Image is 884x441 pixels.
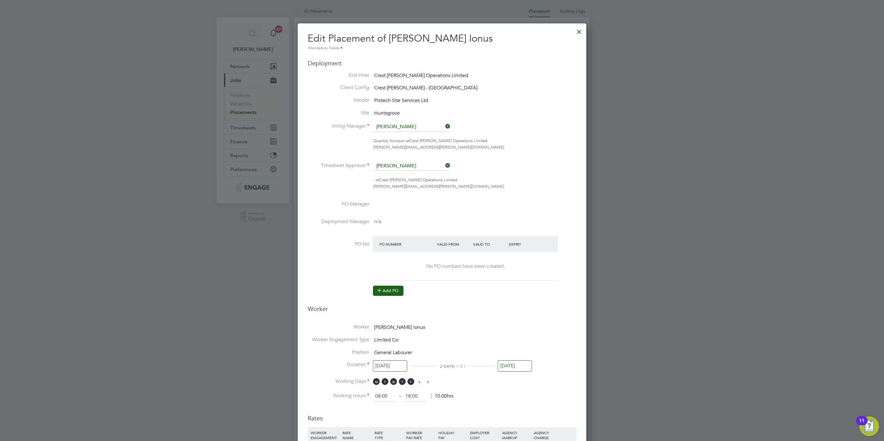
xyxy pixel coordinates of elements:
div: PO Number [378,239,436,250]
button: Add PO [373,286,403,296]
label: Client Config [308,84,369,91]
label: Timesheet Approver [308,162,369,169]
span: - at [373,177,379,182]
label: Site [308,110,369,116]
label: Worker Engagement Type [308,337,369,343]
h3: Deployment [308,59,576,67]
h3: Worker [308,305,576,318]
span: ‐ [398,393,402,399]
input: Select one [498,360,532,372]
label: End Hirer [308,72,369,79]
span: Protech Site Services Ltd [374,97,428,104]
div: No PO numbers have been created. [379,263,552,270]
button: Open Resource Center, 11 new notifications [859,416,879,436]
span: Crest [PERSON_NAME] Operations Limited [409,138,487,143]
input: 17:00 [403,391,427,402]
span: W [390,378,397,385]
input: Search for... [374,122,450,132]
span: [PERSON_NAME][EMAIL_ADDRESS][PERSON_NAME][DOMAIN_NAME] [373,184,504,189]
span: Crest [PERSON_NAME] Operations Limited [374,72,468,79]
span: [PERSON_NAME] Ionus [374,324,425,330]
h3: Rates [308,408,576,422]
span: Edit Placement of [PERSON_NAME] Ionus [308,32,493,44]
label: Deployment Manager [308,218,369,225]
div: Valid From [436,239,472,250]
label: Working Days [308,378,369,385]
input: Select one [373,360,407,372]
label: Working Hours [308,393,369,399]
label: Worker [308,324,369,330]
span: F [407,378,414,385]
label: Position [308,349,369,356]
label: PO Manager [308,201,369,207]
div: [PERSON_NAME][EMAIL_ADDRESS][PERSON_NAME][DOMAIN_NAME] [373,144,576,151]
span: ( + 0 ) [454,363,465,369]
span: Limited Co [374,337,398,343]
label: PO No [308,241,369,247]
div: Mandatory Fields [308,45,576,52]
span: M [373,378,380,385]
label: Duration [308,361,369,368]
label: Hiring Manager [308,123,369,129]
input: 08:00 [373,391,397,402]
span: 2 DAYS [440,364,454,369]
input: Search for... [374,161,450,171]
span: S [425,378,432,385]
div: Expiry [507,239,543,250]
span: S [416,378,423,385]
span: Crest [PERSON_NAME] Operations Limited [379,177,457,182]
span: T [382,378,388,385]
span: T [399,378,406,385]
span: General Labourer [374,349,412,356]
span: Quantity Surveyor at [373,138,409,143]
div: Valid To [472,239,508,250]
span: 10.00hrs [431,393,453,399]
span: Crest [PERSON_NAME] - [GEOGRAPHIC_DATA] [374,85,477,91]
span: n/a [374,218,381,225]
label: Vendor [308,97,369,104]
div: 11 [859,421,865,429]
span: Huntsgrove [374,110,400,116]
